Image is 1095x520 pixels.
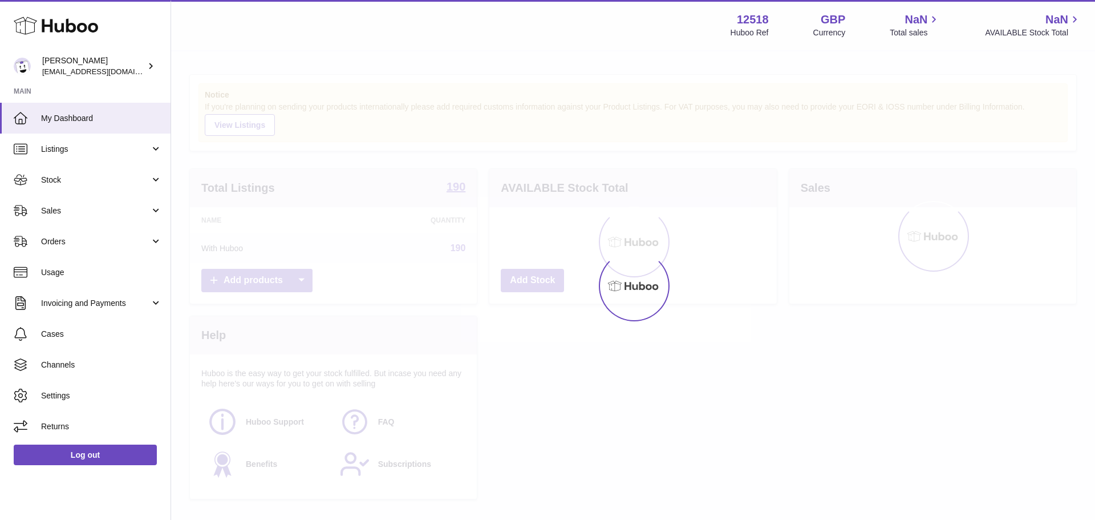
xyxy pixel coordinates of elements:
[14,58,31,75] img: internalAdmin-12518@internal.huboo.com
[821,12,845,27] strong: GBP
[14,445,157,465] a: Log out
[890,12,940,38] a: NaN Total sales
[985,12,1081,38] a: NaN AVAILABLE Stock Total
[42,67,168,76] span: [EMAIL_ADDRESS][DOMAIN_NAME]
[41,267,162,278] span: Usage
[41,329,162,340] span: Cases
[890,27,940,38] span: Total sales
[41,205,150,216] span: Sales
[737,12,769,27] strong: 12518
[813,27,846,38] div: Currency
[41,175,150,186] span: Stock
[41,390,162,401] span: Settings
[41,113,162,124] span: My Dashboard
[42,55,145,77] div: [PERSON_NAME]
[985,27,1081,38] span: AVAILABLE Stock Total
[905,12,927,27] span: NaN
[41,360,162,370] span: Channels
[1045,12,1068,27] span: NaN
[41,421,162,432] span: Returns
[41,144,150,155] span: Listings
[41,298,150,309] span: Invoicing and Payments
[731,27,769,38] div: Huboo Ref
[41,236,150,247] span: Orders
